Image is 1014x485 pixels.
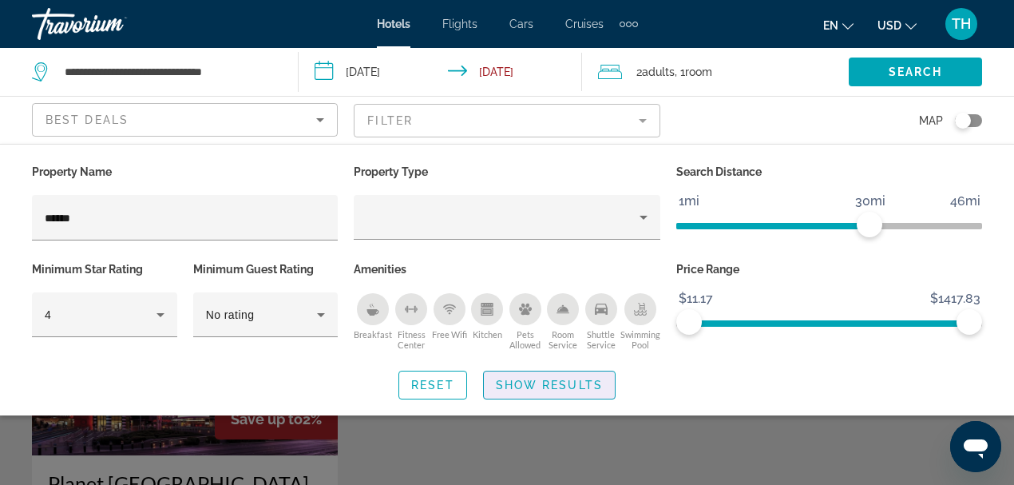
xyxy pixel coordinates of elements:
span: 46mi [948,189,983,213]
span: Reset [411,379,454,392]
button: User Menu [941,7,982,41]
span: ngx-slider [676,309,702,335]
button: Travelers: 2 adults, 0 children [582,48,849,96]
span: en [823,19,838,32]
span: Kitchen [473,329,502,340]
p: Property Type [354,161,659,183]
span: USD [877,19,901,32]
p: Search Distance [676,161,982,183]
iframe: Button to launch messaging window [950,421,1001,472]
span: Search [889,66,943,78]
mat-select: Property type [366,208,647,227]
span: ngx-slider-max [957,309,982,335]
span: 30mi [853,189,888,213]
span: Room Service [545,329,583,350]
button: Reset [398,371,467,400]
button: Kitchen [468,292,506,351]
span: Free Wifi [432,329,467,340]
a: Cars [509,18,533,30]
button: Free Wifi [430,292,469,351]
span: Fitness Center [392,329,430,350]
button: Check-in date: Nov 16, 2025 Check-out date: Nov 22, 2025 [299,48,581,96]
a: Travorium [32,3,192,45]
span: 4 [45,308,51,321]
a: Hotels [377,18,410,30]
button: Change language [823,14,854,37]
span: $11.17 [676,287,715,311]
span: $1417.83 [928,287,983,311]
button: Change currency [877,14,917,37]
span: ngx-slider [857,212,882,237]
p: Property Name [32,161,338,183]
span: 2 [636,61,675,83]
span: Best Deals [46,113,129,126]
span: Swimming Pool [620,329,660,350]
button: Search [849,58,982,86]
span: , 1 [675,61,712,83]
span: Room [685,66,712,78]
button: Swimming Pool [620,292,660,351]
span: Breakfast [354,329,392,340]
ngx-slider: ngx-slider [676,320,982,324]
button: Breakfast [354,292,392,351]
span: Show Results [496,379,603,392]
a: Flights [442,18,477,30]
p: Minimum Star Rating [32,258,177,280]
p: Amenities [354,258,659,280]
span: TH [952,16,971,32]
span: No rating [206,308,255,321]
button: Room Service [545,292,583,351]
button: Filter [354,103,659,138]
span: Shuttle Service [582,329,620,350]
button: Show Results [483,371,616,400]
button: Extra navigation items [620,11,638,37]
button: Toggle map [943,113,982,128]
div: Hotel Filters [24,161,990,355]
span: Adults [642,66,675,78]
span: Map [919,109,943,132]
p: Minimum Guest Rating [193,258,339,280]
button: Shuttle Service [582,292,620,351]
span: Pets Allowed [506,329,545,350]
span: 1mi [676,189,702,213]
a: Cruises [565,18,604,30]
ngx-slider: ngx-slider [676,223,982,226]
button: Pets Allowed [506,292,545,351]
mat-select: Sort by [46,110,324,129]
p: Price Range [676,258,982,280]
button: Fitness Center [392,292,430,351]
